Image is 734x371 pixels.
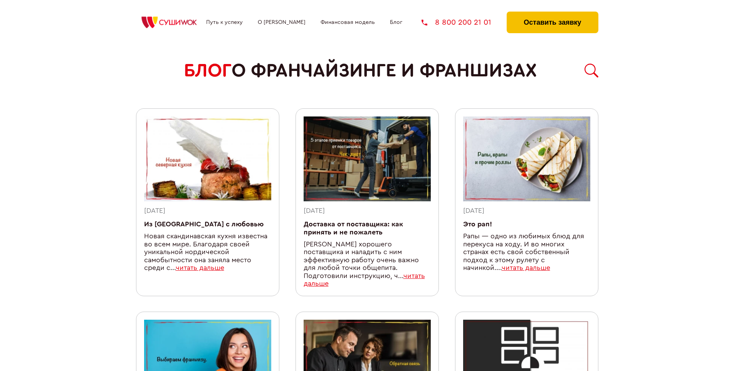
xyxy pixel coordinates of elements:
[390,19,402,25] a: Блог
[463,207,590,215] div: [DATE]
[463,233,590,272] div: Рапы ― одно из любимых блюд для перекуса на ходу. И во многих странах есть свой собственный подхо...
[435,19,491,26] span: 8 800 200 21 01
[144,207,271,215] div: [DATE]
[184,60,232,81] span: БЛОГ
[321,19,375,25] a: Финансовая модель
[507,12,598,33] button: Оставить заявку
[144,233,271,272] div: Новая скандинавская кухня известна во всем мире. Благодаря своей уникальной нордической самобытно...
[304,207,431,215] div: [DATE]
[144,221,264,228] a: Из [GEOGRAPHIC_DATA] с любовью
[304,221,403,236] a: Доставка от поставщика: как принять и не пожалеть
[502,265,550,271] a: читать дальше
[422,19,491,26] a: 8 800 200 21 01
[304,241,431,288] div: [PERSON_NAME] хорошего поставщика и наладить с ним эффективную работу очень важно для любой точки...
[232,60,537,81] span: о франчайзинге и франшизах
[463,221,492,228] a: Это рап!
[258,19,306,25] a: О [PERSON_NAME]
[176,265,224,271] a: читать дальше
[206,19,243,25] a: Путь к успеху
